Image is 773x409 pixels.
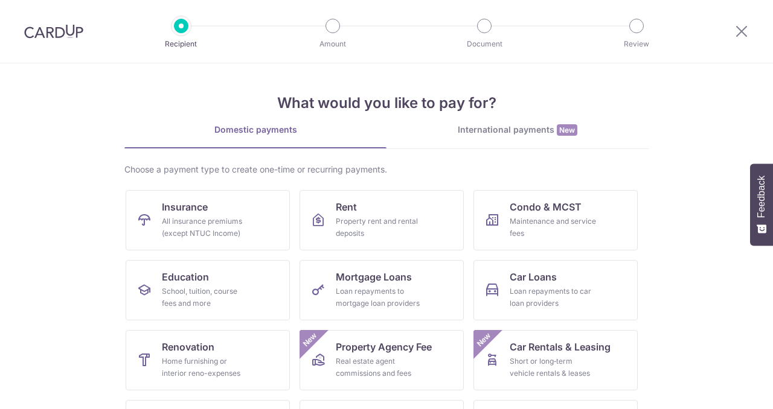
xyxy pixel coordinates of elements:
div: Loan repayments to car loan providers [510,285,597,309]
h4: What would you like to pay for? [124,92,649,114]
span: Feedback [756,176,767,218]
div: Loan repayments to mortgage loan providers [336,285,423,309]
span: Car Loans [510,270,557,284]
div: All insurance premiums (except NTUC Income) [162,215,249,239]
div: School, tuition, course fees and more [162,285,249,309]
p: Amount [288,38,377,50]
a: Car Rentals & LeasingShort or long‑term vehicle rentals & leasesNew [473,330,638,390]
div: Choose a payment type to create one-time or recurring payments. [124,163,649,176]
img: CardUp [24,24,83,39]
div: Real estate agent commissions and fees [336,355,423,379]
a: Condo & MCSTMaintenance and service fees [473,190,638,250]
span: New [474,330,494,350]
span: Insurance [162,200,208,214]
div: Home furnishing or interior reno-expenses [162,355,249,379]
span: New [300,330,320,350]
div: Property rent and rental deposits [336,215,423,239]
a: EducationSchool, tuition, course fees and more [126,260,290,320]
span: Rent [336,200,357,214]
a: Mortgage LoansLoan repayments to mortgage loan providers [300,260,464,320]
div: International payments [386,124,649,136]
a: InsuranceAll insurance premiums (except NTUC Income) [126,190,290,250]
a: RentProperty rent and rental deposits [300,190,464,250]
div: Domestic payments [124,124,386,136]
p: Recipient [136,38,226,50]
button: Feedback - Show survey [750,163,773,246]
span: Condo & MCST [510,200,582,214]
span: Property Agency Fee [336,340,432,354]
a: Property Agency FeeReal estate agent commissions and feesNew [300,330,464,390]
span: Car Rentals & Leasing [510,340,611,354]
span: Education [162,270,209,284]
a: Car LoansLoan repayments to car loan providers [473,260,638,320]
span: Mortgage Loans [336,270,412,284]
div: Maintenance and service fees [510,215,597,239]
div: Short or long‑term vehicle rentals & leases [510,355,597,379]
span: New [557,124,577,136]
span: Renovation [162,340,214,354]
p: Document [440,38,529,50]
a: RenovationHome furnishing or interior reno-expenses [126,330,290,390]
p: Review [592,38,681,50]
